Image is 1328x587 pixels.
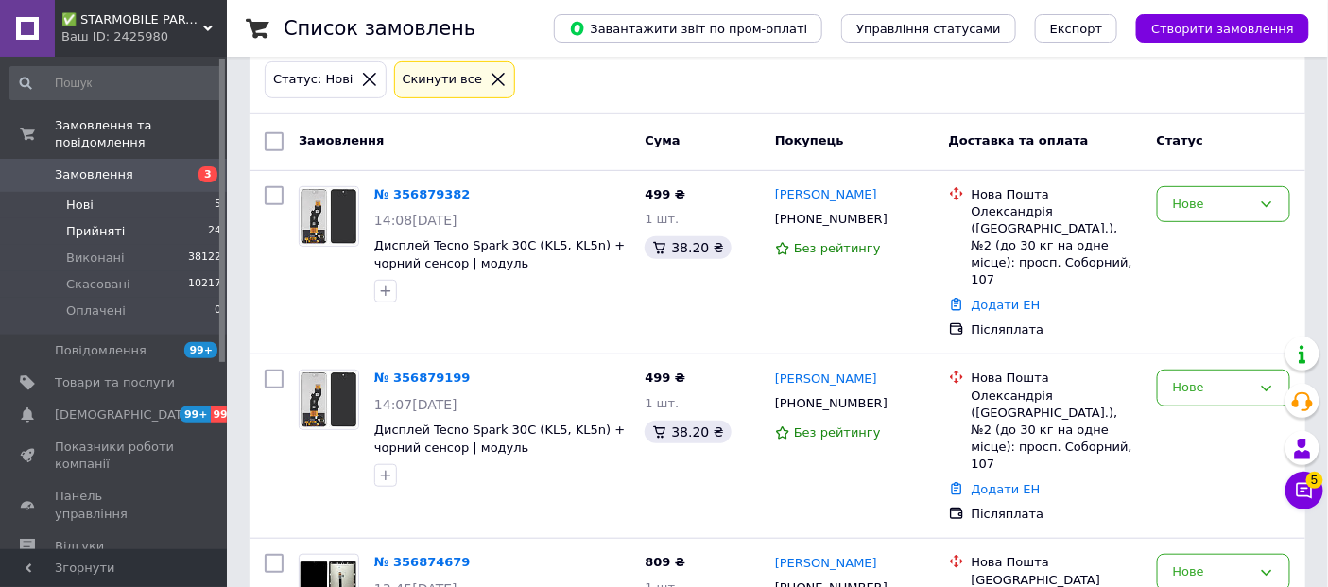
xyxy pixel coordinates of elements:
div: 38.20 ₴ [645,236,731,259]
span: 499 ₴ [645,187,685,201]
div: Післяплата [972,506,1142,523]
span: Повідомлення [55,342,147,359]
span: ✅ STARMOBILE PARTS Інтернет-магазин запчастин для ремонту мобільного телефону та планшета [61,11,203,28]
div: Статус: Нові [269,70,357,90]
span: [DEMOGRAPHIC_DATA] [55,406,195,423]
span: 10217 [188,276,221,293]
span: Статус [1157,133,1204,147]
div: Ваш ID: 2425980 [61,28,227,45]
button: Створити замовлення [1136,14,1309,43]
a: [PERSON_NAME] [775,555,877,573]
input: Пошук [9,66,223,100]
button: Чат з покупцем5 [1285,472,1323,509]
span: 14:07[DATE] [374,397,457,412]
a: Дисплей Tecno Spark 30C (KL5, KL5n) + чорний сенсор | модуль [374,423,625,455]
span: Виконані [66,250,125,267]
span: [PHONE_NUMBER] [775,212,888,226]
span: 99+ [180,406,211,423]
a: Фото товару [299,186,359,247]
div: Нове [1173,562,1251,582]
span: 0 [215,302,221,319]
span: 3 [198,166,217,182]
a: Дисплей Tecno Spark 30C (KL5, KL5n) + чорний сенсор | модуль [374,238,625,270]
span: Нові [66,197,94,214]
span: Замовлення та повідомлення [55,117,227,151]
span: Експорт [1050,22,1103,36]
div: Нове [1173,195,1251,215]
div: Олександрія ([GEOGRAPHIC_DATA].), №2 (до 30 кг на одне місце): просп. Соборний, 107 [972,203,1142,289]
div: Cкинути все [399,70,487,90]
div: 38.20 ₴ [645,421,731,443]
div: Нова Пошта [972,186,1142,203]
span: Покупець [775,133,844,147]
span: Без рейтингу [794,241,881,255]
span: Замовлення [55,166,133,183]
span: Прийняті [66,223,125,240]
a: Додати ЕН [972,298,1041,312]
span: Управління статусами [856,22,1001,36]
span: Завантажити звіт по пром-оплаті [569,20,807,37]
button: Завантажити звіт по пром-оплаті [554,14,822,43]
a: № 356879382 [374,187,471,201]
span: Замовлення [299,133,384,147]
span: 24 [208,223,221,240]
span: 1 шт. [645,212,679,226]
span: 99+ [184,342,217,358]
a: [PERSON_NAME] [775,186,877,204]
span: Панель управління [55,488,175,522]
span: [PHONE_NUMBER] [775,396,888,410]
button: Експорт [1035,14,1118,43]
span: Відгуки [55,538,104,555]
span: Cума [645,133,680,147]
span: 5 [215,197,221,214]
img: Фото товару [300,187,358,246]
span: 14:08[DATE] [374,213,457,228]
a: № 356874679 [374,555,471,569]
span: 38122 [188,250,221,267]
span: 99+ [211,406,242,423]
img: Фото товару [300,371,358,429]
div: Нова Пошта [972,370,1142,387]
a: № 356879199 [374,371,471,385]
span: 809 ₴ [645,555,685,569]
a: Створити замовлення [1117,21,1309,35]
span: Товари та послуги [55,374,175,391]
span: Оплачені [66,302,126,319]
div: Нова Пошта [972,554,1142,571]
span: Скасовані [66,276,130,293]
span: Доставка та оплата [949,133,1089,147]
button: Управління статусами [841,14,1016,43]
h1: Список замовлень [284,17,475,40]
span: 5 [1306,472,1323,489]
span: 1 шт. [645,396,679,410]
span: Без рейтингу [794,425,881,440]
a: [PERSON_NAME] [775,371,877,388]
div: Післяплата [972,321,1142,338]
span: 499 ₴ [645,371,685,385]
a: Додати ЕН [972,482,1041,496]
div: Олександрія ([GEOGRAPHIC_DATA].), №2 (до 30 кг на одне місце): просп. Соборний, 107 [972,388,1142,474]
div: Нове [1173,378,1251,398]
a: Фото товару [299,370,359,430]
span: Показники роботи компанії [55,439,175,473]
span: Створити замовлення [1151,22,1294,36]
